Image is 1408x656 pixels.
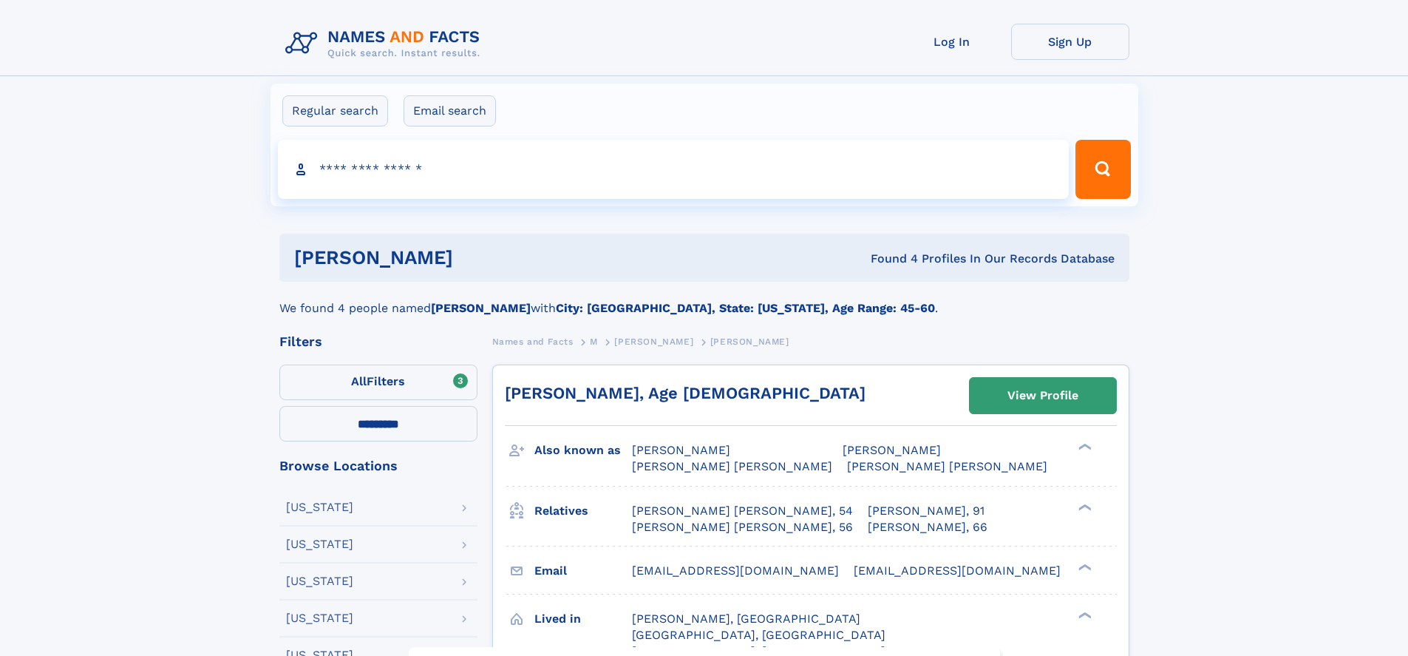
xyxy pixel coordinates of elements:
[632,628,885,642] span: [GEOGRAPHIC_DATA], [GEOGRAPHIC_DATA]
[868,503,984,519] a: [PERSON_NAME], 91
[854,564,1061,578] span: [EMAIL_ADDRESS][DOMAIN_NAME]
[590,332,598,351] a: M
[868,519,987,535] a: [PERSON_NAME], 66
[1075,610,1092,620] div: ❯
[505,384,865,402] a: [PERSON_NAME], Age [DEMOGRAPHIC_DATA]
[632,519,853,535] a: [PERSON_NAME] [PERSON_NAME], 56
[286,538,353,550] div: [US_STATE]
[632,443,730,457] span: [PERSON_NAME]
[847,459,1047,473] span: [PERSON_NAME] [PERSON_NAME]
[1075,502,1092,512] div: ❯
[1075,562,1092,572] div: ❯
[286,575,353,587] div: [US_STATE]
[590,337,598,347] span: M
[286,612,353,624] div: [US_STATE]
[534,498,632,524] h3: Relatives
[534,606,632,632] h3: Lived in
[710,337,789,347] span: [PERSON_NAME]
[278,140,1069,199] input: search input
[970,378,1116,413] a: View Profile
[294,248,662,267] h1: [PERSON_NAME]
[534,438,632,463] h3: Also known as
[1007,379,1078,413] div: View Profile
[556,301,935,315] b: City: [GEOGRAPHIC_DATA], State: [US_STATE], Age Range: 45-60
[1075,442,1092,452] div: ❯
[843,443,941,457] span: [PERSON_NAME]
[534,558,632,584] h3: Email
[893,24,1011,60] a: Log In
[632,503,853,519] a: [PERSON_NAME] [PERSON_NAME], 54
[282,95,388,126] label: Regular search
[1011,24,1129,60] a: Sign Up
[286,501,353,513] div: [US_STATE]
[1075,140,1130,199] button: Search Button
[492,332,574,351] a: Names and Facts
[632,564,839,578] span: [EMAIL_ADDRESS][DOMAIN_NAME]
[279,459,477,473] div: Browse Locations
[351,374,367,388] span: All
[662,251,1115,267] div: Found 4 Profiles In Our Records Database
[632,612,860,626] span: [PERSON_NAME], [GEOGRAPHIC_DATA]
[431,301,531,315] b: [PERSON_NAME]
[404,95,496,126] label: Email search
[614,332,693,351] a: [PERSON_NAME]
[279,24,492,64] img: Logo Names and Facts
[614,337,693,347] span: [PERSON_NAME]
[632,459,832,473] span: [PERSON_NAME] [PERSON_NAME]
[279,335,477,348] div: Filters
[279,282,1129,317] div: We found 4 people named with .
[279,365,477,400] label: Filters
